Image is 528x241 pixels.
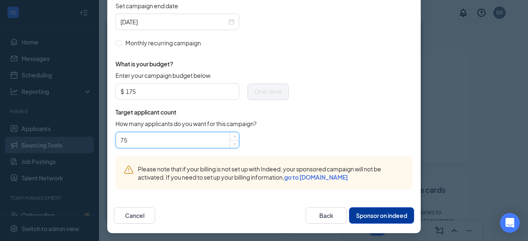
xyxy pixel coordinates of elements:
span: up [232,134,237,139]
span: Decrease Value [230,140,239,148]
a: go to [DOMAIN_NAME] [284,173,348,181]
span: Target applicant count [115,108,289,116]
span: Set campaign end date [115,2,178,10]
span: down [232,142,237,147]
span: One-time [255,88,282,95]
span: Monthly recurring campaign [122,38,204,47]
button: Back [306,207,347,224]
span: How many applicants do you want for this campaign? [115,119,257,128]
span: What is your budget? [115,60,289,68]
button: Cancel [114,207,155,224]
button: Sponsor on indeed [349,207,414,224]
input: 2025-09-06 [120,17,227,26]
span: Enter your campaign budget below. [115,71,212,80]
span: Increase Value [230,132,239,140]
span: $ [120,85,124,98]
svg: Warning [124,165,134,175]
div: Open Intercom Messenger [500,213,520,233]
span: Please note that if your billing is not set up with Indeed, your sponsored campaign will not be a... [138,165,404,181]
